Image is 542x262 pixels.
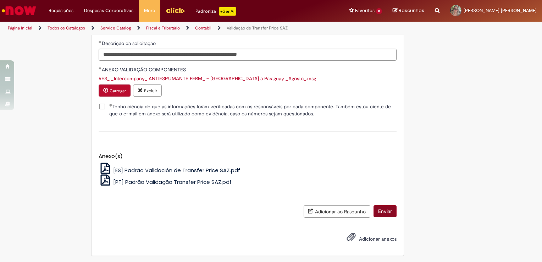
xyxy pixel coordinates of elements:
[355,7,375,14] span: Favoritos
[84,7,133,14] span: Despesas Corporativas
[376,8,382,14] span: 8
[374,205,397,217] button: Enviar
[399,7,424,14] span: Rascunhos
[133,84,162,97] button: Excluir anexo RES_ _Intercompany_ ANTIESPUMANTE FERM_ – Chile a Paraguay _Agosto_.msg
[48,25,85,31] a: Todos os Catálogos
[166,5,185,16] img: click_logo_yellow_360x200.png
[5,22,356,35] ul: Trilhas de página
[99,40,102,43] span: Obrigatório Preenchido
[99,75,316,82] a: Download de RES_ _Intercompany_ ANTIESPUMANTE FERM_ – Chile a Paraguay _Agosto_.msg
[99,178,232,186] a: [PT] Padrão Validação Transfer Price SAZ.pdf
[109,103,397,117] span: Tenho ciência de que as informações foram verificadas com os responsáveis por cada componente. Ta...
[102,66,187,73] span: ANEXO VALIDAÇÃO COMPONENTES
[1,4,37,18] img: ServiceNow
[49,7,73,14] span: Requisições
[99,67,102,70] span: Obrigatório Preenchido
[109,104,112,107] span: Obrigatório Preenchido
[8,25,32,31] a: Página inicial
[99,84,131,97] button: Carregar anexo de ANEXO VALIDAÇÃO COMPONENTES Required
[393,7,424,14] a: Rascunhos
[99,153,397,159] h5: Anexo(s)
[195,25,211,31] a: Contábil
[345,230,358,247] button: Adicionar anexos
[110,88,126,94] small: Carregar
[99,49,397,61] input: Descrição da solicitação
[113,167,240,174] span: [ES] Padrão Validación de Transfer Price SAZ.pdf
[219,7,236,16] p: +GenAi
[304,205,370,218] button: Adicionar ao Rascunho
[144,88,157,94] small: Excluir
[113,178,232,186] span: [PT] Padrão Validação Transfer Price SAZ.pdf
[102,40,157,47] span: Descrição da solicitação
[144,7,155,14] span: More
[99,167,240,174] a: [ES] Padrão Validación de Transfer Price SAZ.pdf
[359,236,397,242] span: Adicionar anexos
[195,7,236,16] div: Padroniza
[227,25,288,31] a: Validação de Transfer Price SAZ
[146,25,180,31] a: Fiscal e Tributário
[464,7,537,13] span: [PERSON_NAME] [PERSON_NAME]
[100,25,131,31] a: Service Catalog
